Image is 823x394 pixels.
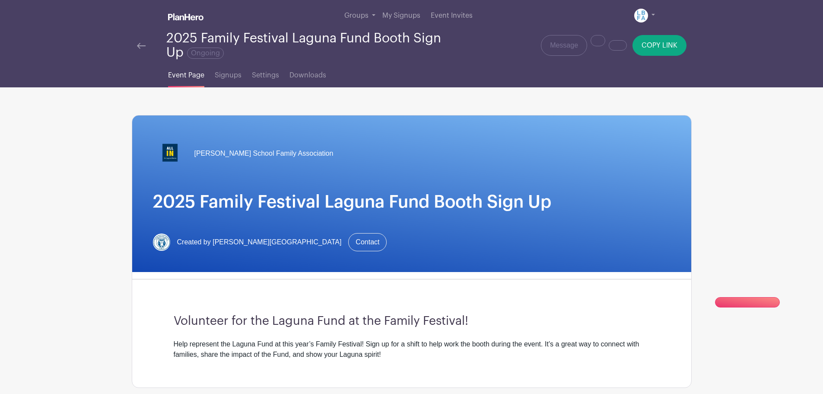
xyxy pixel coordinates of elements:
span: Settings [252,70,279,80]
span: COPY LINK [642,42,677,49]
span: Created by [PERSON_NAME][GEOGRAPHIC_DATA] [177,237,342,247]
button: COPY LINK [632,35,686,56]
span: Downloads [289,70,326,80]
span: Groups [344,12,369,19]
span: Ongoing [187,48,224,59]
span: My Signups [382,12,420,19]
span: Event Invites [431,12,473,19]
h1: 2025 Family Festival Laguna Fund Booth Sign Up [153,192,670,212]
a: Settings [252,60,279,87]
a: Message [541,35,587,56]
span: Signups [215,70,241,80]
img: lbs%20logo%20owl.jpeg [153,234,170,251]
img: back-arrow-29a5d9b10d5bd6ae65dc969a981735edf675c4d7a1fe02e03b50dbd4ba3cdb55.svg [137,43,146,49]
img: LB_LF_ALLIN_Ad_Assets-04.png [153,136,187,171]
a: Event Page [168,60,204,87]
div: Help represent the Laguna Fund at this year’s Family Festival! Sign up for a shift to help work t... [174,339,650,360]
img: logo_white-6c42ec7e38ccf1d336a20a19083b03d10ae64f83f12c07503d8b9e83406b4c7d.svg [168,13,203,20]
span: [PERSON_NAME] School Family Association [194,148,334,159]
div: 2025 Family Festival Laguna Fund Booth Sign Up [166,31,446,60]
a: Contact [348,233,387,251]
img: LBFArev.png [634,9,648,22]
h3: Volunteer for the Laguna Fund at the Family Festival! [174,314,650,329]
span: Message [550,40,578,51]
a: Signups [215,60,241,87]
a: Downloads [289,60,326,87]
span: Event Page [168,70,204,80]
